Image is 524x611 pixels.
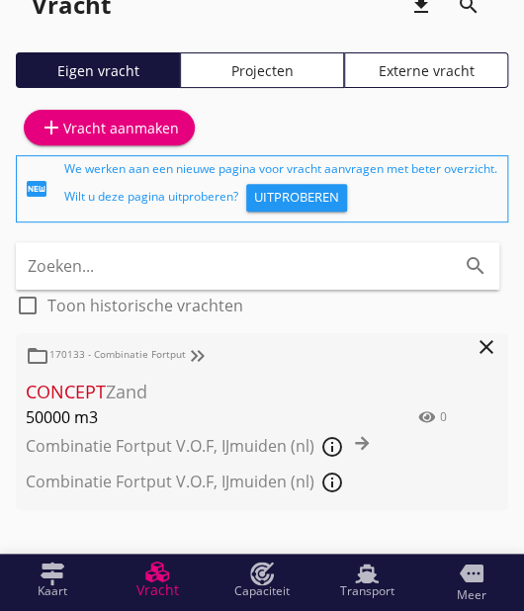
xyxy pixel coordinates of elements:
[28,250,432,282] input: Zoeken...
[464,254,487,278] i: search
[25,60,171,81] div: Eigen vracht
[26,405,384,429] span: 50000 m3
[26,434,314,456] span: Combinatie Fortput V.O.F, IJmuiden (nl)
[353,60,499,81] div: Externe vracht
[457,589,486,601] span: Meer
[64,160,499,218] div: We werken aan een nieuwe pagina voor vracht aanvragen met beter overzicht. Wilt u deze pagina uit...
[475,335,498,359] i: close
[40,116,63,139] i: add
[254,188,339,208] div: Uitproberen
[16,52,180,88] a: Eigen vracht
[234,585,290,597] span: Capaciteit
[246,184,347,212] button: Uitproberen
[16,333,508,510] a: 170133 - Combinatie Fortput ConceptZand50000 m3Combinatie Fortput V.O.F, IJmuiden (nl)Combinatie ...
[440,408,447,426] div: 0
[26,347,210,361] span: 170133 - Combinatie Fortput
[180,52,344,88] a: Projecten
[186,343,210,367] i: keyboard_double_arrow_right
[136,583,179,597] span: Vracht
[40,116,179,139] div: Vracht aanmaken
[24,110,195,145] a: Vracht aanmaken
[38,585,67,597] span: Kaart
[344,52,508,88] a: Externe vracht
[105,554,210,607] a: Vracht
[25,177,48,201] i: fiber_new
[340,585,394,597] span: Transport
[314,554,419,607] a: Transport
[47,296,243,315] label: Toon historische vrachten
[26,343,49,367] i: folder_open
[26,379,384,405] span: Zand
[320,435,344,459] i: info_outline
[189,60,335,81] div: Projecten
[210,554,314,607] a: Capaciteit
[26,470,314,491] span: Combinatie Fortput V.O.F, IJmuiden (nl)
[26,380,106,403] span: Concept
[320,471,344,494] i: info_outline
[460,562,483,585] i: more
[419,554,524,611] button: Meer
